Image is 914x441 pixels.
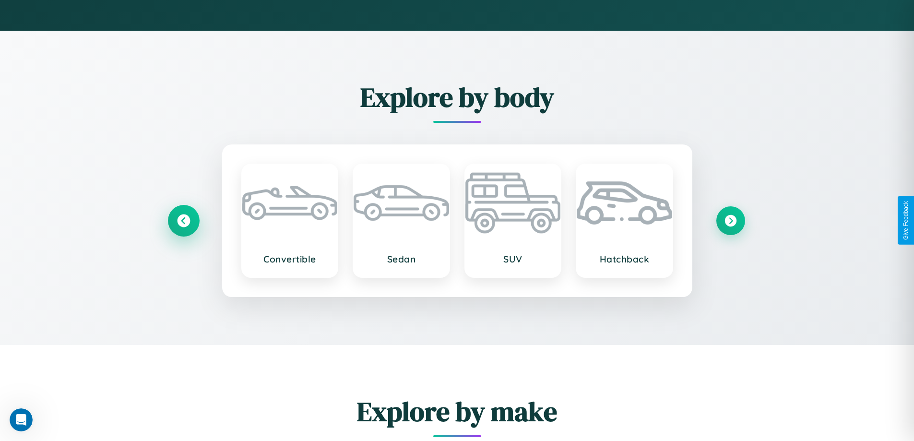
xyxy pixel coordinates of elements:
[169,393,745,430] h2: Explore by make
[252,253,328,265] h3: Convertible
[363,253,439,265] h3: Sedan
[902,201,909,240] div: Give Feedback
[169,79,745,116] h2: Explore by body
[475,253,551,265] h3: SUV
[586,253,663,265] h3: Hatchback
[10,408,33,431] iframe: Intercom live chat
